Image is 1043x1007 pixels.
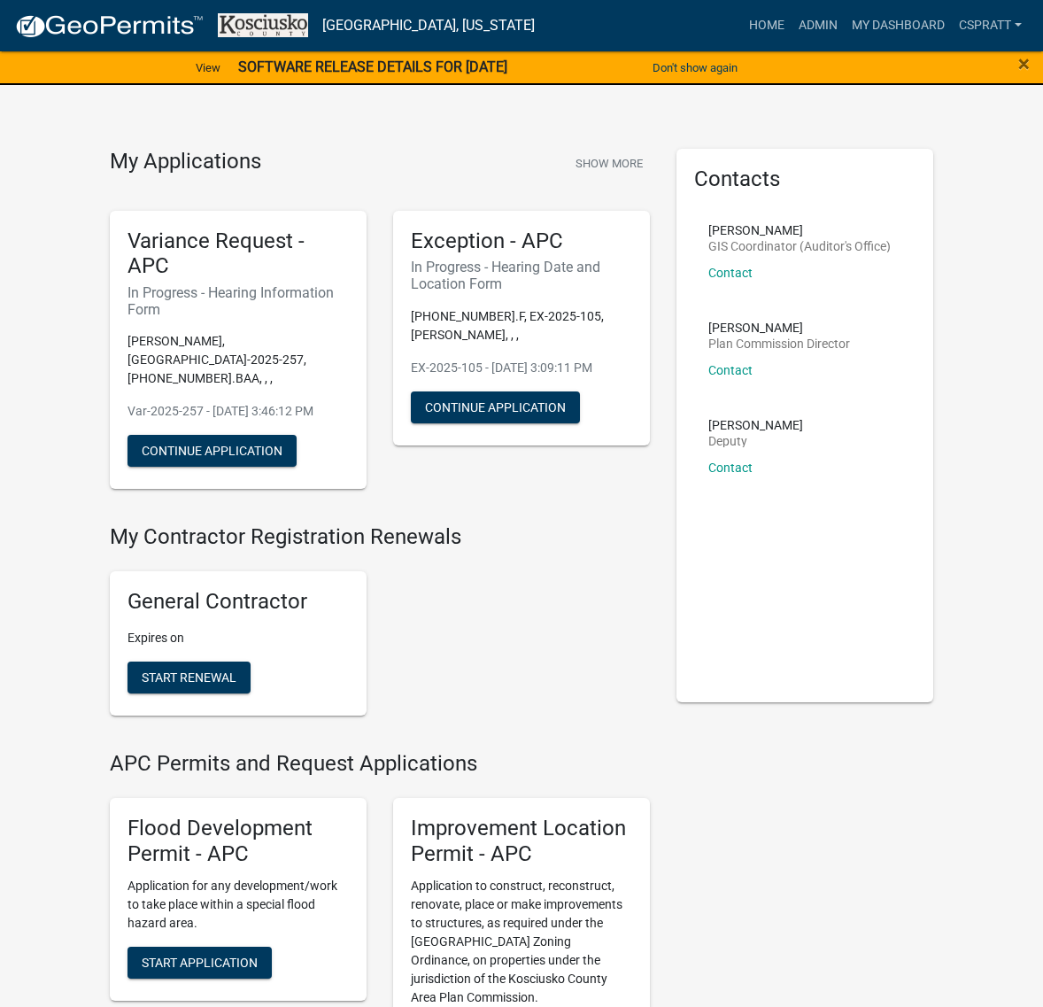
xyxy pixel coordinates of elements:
[127,947,272,979] button: Start Application
[189,53,228,82] a: View
[411,877,632,1007] p: Application to construct, reconstruct, renovate, place or make improvements to structures, as req...
[708,337,850,350] p: Plan Commission Director
[742,9,792,43] a: Home
[708,419,803,431] p: [PERSON_NAME]
[411,229,632,254] h5: Exception - APC
[411,359,632,377] p: EX-2025-105 - [DATE] 3:09:11 PM
[1018,51,1030,76] span: ×
[708,266,753,280] a: Contact
[218,13,308,37] img: Kosciusko County, Indiana
[127,332,349,388] p: [PERSON_NAME], [GEOGRAPHIC_DATA]-2025-257, [PHONE_NUMBER].BAA, , ,
[110,751,650,777] h4: APC Permits and Request Applications
[845,9,952,43] a: My Dashboard
[127,589,349,615] h5: General Contractor
[110,524,650,550] h4: My Contractor Registration Renewals
[792,9,845,43] a: Admin
[708,224,891,236] p: [PERSON_NAME]
[127,435,297,467] button: Continue Application
[127,402,349,421] p: Var-2025-257 - [DATE] 3:46:12 PM
[708,461,753,475] a: Contact
[127,816,349,867] h5: Flood Development Permit - APC
[322,11,535,41] a: [GEOGRAPHIC_DATA], [US_STATE]
[127,629,349,647] p: Expires on
[110,149,261,175] h4: My Applications
[110,524,650,730] wm-registration-list-section: My Contractor Registration Renewals
[411,259,632,292] h6: In Progress - Hearing Date and Location Form
[568,149,650,178] button: Show More
[645,53,745,82] button: Don't show again
[708,321,850,334] p: [PERSON_NAME]
[142,956,258,970] span: Start Application
[142,670,236,685] span: Start Renewal
[411,391,580,423] button: Continue Application
[411,307,632,345] p: [PHONE_NUMBER].F, EX-2025-105, [PERSON_NAME], , ,
[127,229,349,280] h5: Variance Request - APC
[952,9,1029,43] a: cspratt
[127,662,251,693] button: Start Renewal
[694,167,916,192] h5: Contacts
[127,877,349,933] p: Application for any development/work to take place within a special flood hazard area.
[238,58,507,75] strong: SOFTWARE RELEASE DETAILS FOR [DATE]
[127,284,349,318] h6: In Progress - Hearing Information Form
[411,816,632,867] h5: Improvement Location Permit - APC
[708,240,891,252] p: GIS Coordinator (Auditor's Office)
[708,363,753,377] a: Contact
[1018,53,1030,74] button: Close
[708,435,803,447] p: Deputy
